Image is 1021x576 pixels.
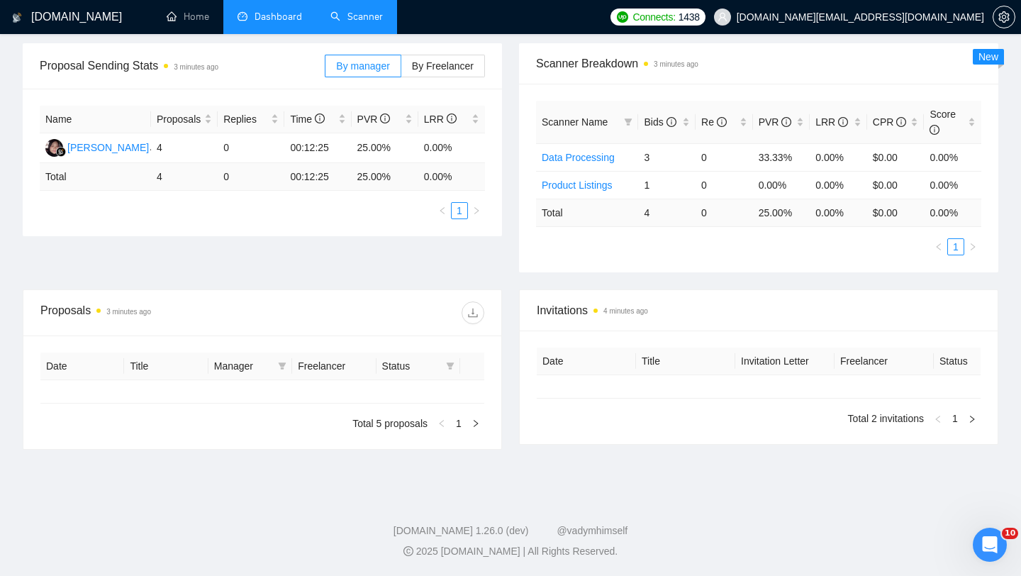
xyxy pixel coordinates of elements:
button: setting [993,6,1015,28]
button: left [930,238,947,255]
th: Manager [208,353,292,380]
td: 0.00 % [810,199,867,226]
td: $0.00 [867,171,925,199]
img: N [45,139,63,157]
span: left [437,419,446,428]
li: Next Page [468,202,485,219]
img: upwork-logo.png [617,11,628,23]
span: Replies [223,111,268,127]
button: left [930,410,947,427]
th: Date [537,348,636,375]
span: setting [993,11,1015,23]
span: user [718,12,727,22]
button: left [434,202,451,219]
img: logo [12,6,22,29]
span: info-circle [380,113,390,123]
a: 1 [947,411,963,426]
td: 0.00% [924,171,981,199]
span: right [472,206,481,215]
a: [DOMAIN_NAME] 1.26.0 (dev) [394,525,529,536]
span: info-circle [838,117,848,127]
span: Scanner Breakdown [536,55,981,72]
button: right [467,415,484,432]
li: Next Page [964,410,981,427]
button: left [433,415,450,432]
td: 4 [151,163,218,191]
span: download [462,307,484,319]
span: By Freelancer [412,60,474,72]
span: info-circle [447,113,457,123]
li: 1 [947,238,964,255]
td: 0.00 % [418,163,485,191]
span: filter [446,362,454,370]
td: 00:12:25 [284,163,351,191]
span: filter [443,355,457,377]
a: @vadymhimself [557,525,627,536]
td: 25.00 % [753,199,810,226]
li: Previous Page [930,238,947,255]
a: N[PERSON_NAME] [45,141,149,153]
span: New [978,51,998,62]
td: 25.00% [352,133,418,163]
th: Replies [218,106,284,133]
td: 0.00% [753,171,810,199]
span: copyright [403,546,413,556]
li: Total 5 proposals [352,415,428,432]
li: Previous Page [433,415,450,432]
img: gigradar-bm.png [56,147,66,157]
th: Title [124,353,208,380]
div: [PERSON_NAME] [67,140,149,155]
span: filter [275,355,289,377]
td: 0 [696,143,753,171]
span: Invitations [537,301,981,319]
time: 3 minutes ago [106,308,151,316]
button: download [462,301,484,324]
span: By manager [336,60,389,72]
span: info-circle [781,117,791,127]
time: 3 minutes ago [654,60,698,68]
span: Manager [214,358,272,374]
td: 0.00% [924,143,981,171]
td: 0 [218,133,284,163]
th: Freelancer [292,353,376,380]
span: Time [290,113,324,125]
span: right [968,415,976,423]
th: Title [636,348,735,375]
td: 0.00% [810,171,867,199]
td: 0 [696,171,753,199]
a: Data Processing [542,152,615,163]
span: info-circle [315,113,325,123]
span: info-circle [930,125,939,135]
span: Status [382,358,440,374]
span: Proposals [157,111,201,127]
td: $0.00 [867,143,925,171]
span: Bids [644,116,676,128]
div: 2025 [DOMAIN_NAME] | All Rights Reserved. [11,544,1010,559]
span: PVR [357,113,391,125]
span: info-circle [896,117,906,127]
th: Freelancer [835,348,934,375]
span: left [934,243,943,251]
td: 1 [638,171,696,199]
time: 3 minutes ago [174,63,218,71]
li: Next Page [964,238,981,255]
td: 0.00 % [924,199,981,226]
span: right [472,419,480,428]
li: Next Page [467,415,484,432]
a: 1 [451,416,467,431]
button: right [964,238,981,255]
span: left [438,206,447,215]
span: left [934,415,942,423]
span: Proposal Sending Stats [40,57,325,74]
span: Score [930,109,956,135]
td: 0.00% [418,133,485,163]
th: Proposals [151,106,218,133]
a: homeHome [167,11,209,23]
td: 4 [151,133,218,163]
td: 0.00% [810,143,867,171]
iframe: Intercom live chat [973,528,1007,562]
button: right [468,202,485,219]
span: info-circle [666,117,676,127]
span: 1438 [679,9,700,25]
button: right [964,410,981,427]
